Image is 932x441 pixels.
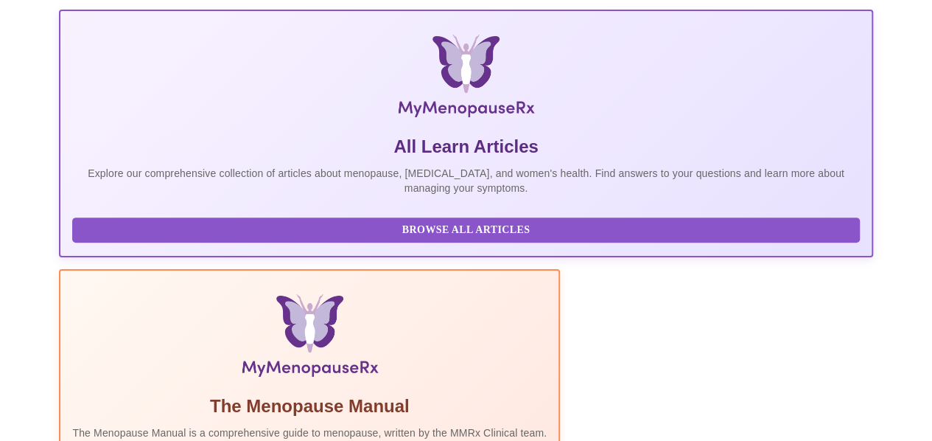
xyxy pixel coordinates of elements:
[87,221,844,240] span: Browse All Articles
[195,35,737,123] img: MyMenopauseRx Logo
[72,426,547,440] p: The Menopause Manual is a comprehensive guide to menopause, written by the MMRx Clinical team.
[72,223,863,235] a: Browse All Articles
[72,395,547,418] h5: The Menopause Manual
[72,166,859,195] p: Explore our comprehensive collection of articles about menopause, [MEDICAL_DATA], and women's hea...
[72,135,859,159] h5: All Learn Articles
[72,218,859,243] button: Browse All Articles
[148,294,472,383] img: Menopause Manual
